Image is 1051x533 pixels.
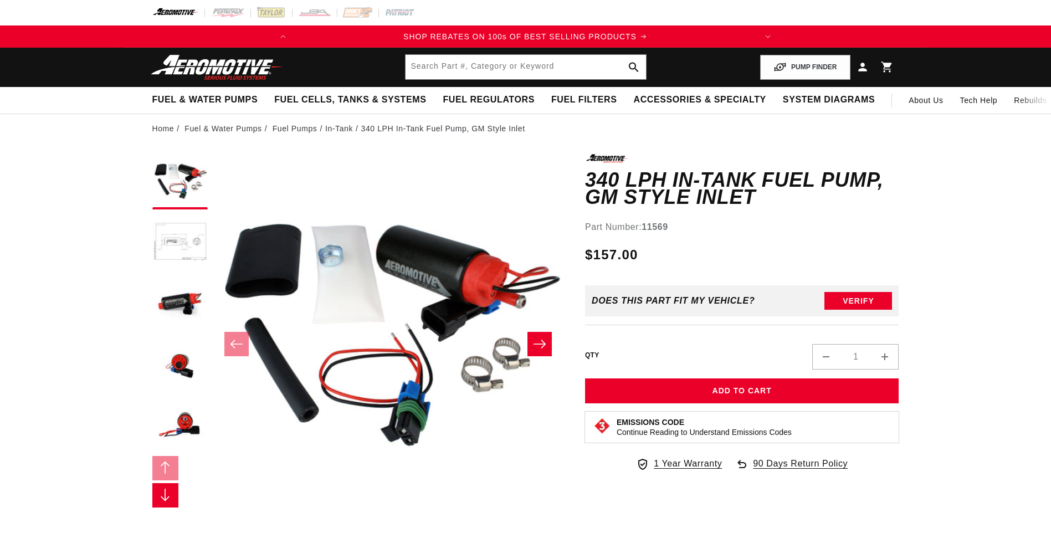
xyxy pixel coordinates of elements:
summary: Fuel & Water Pumps [144,87,266,113]
span: 90 Days Return Policy [753,457,848,482]
button: search button [622,55,646,79]
button: Add to Cart [585,378,899,403]
a: 90 Days Return Policy [735,457,848,482]
span: Tech Help [960,94,998,106]
button: PUMP FINDER [760,55,850,80]
span: $157.00 [585,245,638,265]
a: About Us [900,87,951,114]
button: Load image 4 in gallery view [152,337,208,392]
input: Search by Part Number, Category or Keyword [406,55,646,79]
a: Home [152,122,175,135]
button: Emissions CodeContinue Reading to Understand Emissions Codes [617,417,792,437]
li: 340 LPH In-Tank Fuel Pump, GM Style Inlet [361,122,525,135]
span: 1 Year Warranty [654,457,722,471]
summary: Fuel Regulators [434,87,542,113]
summary: Fuel Cells, Tanks & Systems [266,87,434,113]
button: Slide right [527,332,552,356]
span: Rebuilds [1014,94,1047,106]
button: Slide left [152,456,179,480]
div: 1 of 2 [294,30,756,43]
summary: System Diagrams [775,87,883,113]
span: Fuel & Water Pumps [152,94,258,106]
a: SHOP REBATES ON 100s OF BEST SELLING PRODUCTS [294,30,756,43]
button: Load image 3 in gallery view [152,276,208,331]
strong: Emissions Code [617,418,684,427]
button: Load image 1 in gallery view [152,154,208,209]
span: Fuel Filters [551,94,617,106]
h1: 340 LPH In-Tank Fuel Pump, GM Style Inlet [585,171,899,206]
li: In-Tank [325,122,361,135]
button: Slide right [152,483,179,508]
strong: 11569 [642,222,668,232]
img: Emissions code [593,417,611,435]
div: Announcement [294,30,756,43]
nav: breadcrumbs [152,122,899,135]
slideshow-component: Translation missing: en.sections.announcements.announcement_bar [125,25,927,48]
span: About Us [909,96,943,105]
p: Continue Reading to Understand Emissions Codes [617,427,792,437]
button: Translation missing: en.sections.announcements.previous_announcement [272,25,294,48]
span: Accessories & Specialty [634,94,766,106]
div: Part Number: [585,220,899,234]
summary: Tech Help [952,87,1006,114]
div: Does This part fit My vehicle? [592,296,755,306]
img: Aeromotive [148,54,286,80]
span: SHOP REBATES ON 100s OF BEST SELLING PRODUCTS [403,32,637,41]
span: Fuel Cells, Tanks & Systems [274,94,426,106]
label: QTY [585,351,599,360]
a: Fuel & Water Pumps [184,122,262,135]
summary: Accessories & Specialty [626,87,775,113]
button: Load image 5 in gallery view [152,398,208,453]
span: Fuel Regulators [443,94,534,106]
button: Load image 2 in gallery view [152,215,208,270]
span: System Diagrams [783,94,875,106]
a: 1 Year Warranty [636,457,722,471]
summary: Fuel Filters [543,87,626,113]
button: Slide left [224,332,249,356]
button: Verify [824,292,892,310]
button: Translation missing: en.sections.announcements.next_announcement [757,25,779,48]
a: Fuel Pumps [273,122,317,135]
